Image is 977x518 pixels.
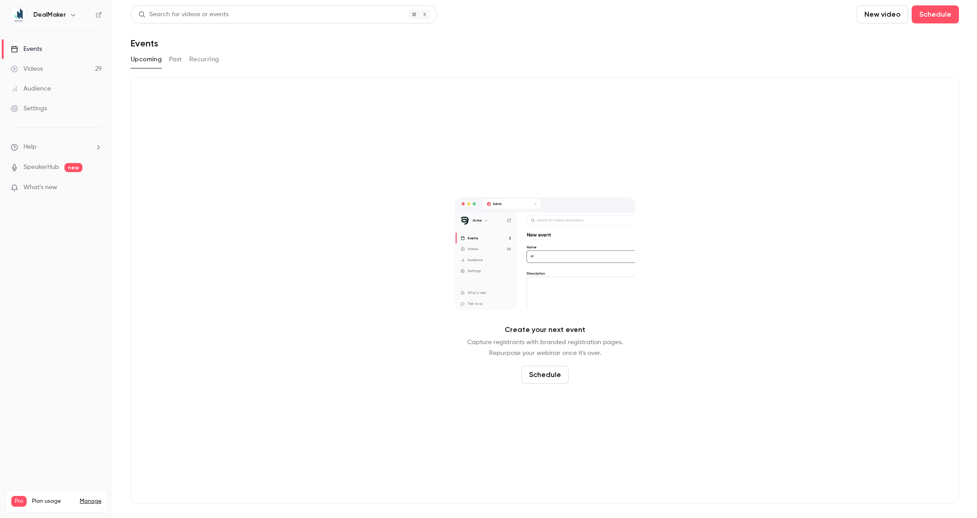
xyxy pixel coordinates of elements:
a: Manage [80,498,101,505]
button: Past [169,52,182,67]
span: Help [23,142,37,152]
button: Schedule [912,5,959,23]
p: Capture registrants with branded registration pages. Repurpose your webinar once it's over. [467,337,623,359]
li: help-dropdown-opener [11,142,102,152]
span: new [64,163,82,172]
button: Schedule [521,366,569,384]
div: Events [11,45,42,54]
h6: DealMaker [33,10,66,19]
button: Upcoming [131,52,162,67]
button: New video [857,5,908,23]
a: SpeakerHub [23,163,59,172]
h1: Events [131,38,158,49]
span: What's new [23,183,57,192]
button: Recurring [189,52,219,67]
span: Pro [11,496,27,507]
div: Settings [11,104,47,113]
span: Plan usage [32,498,74,505]
div: Audience [11,84,51,93]
p: Create your next event [505,324,585,335]
div: Search for videos or events [138,10,228,19]
iframe: Noticeable Trigger [91,184,102,192]
img: DealMaker [11,8,26,22]
div: Videos [11,64,43,73]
